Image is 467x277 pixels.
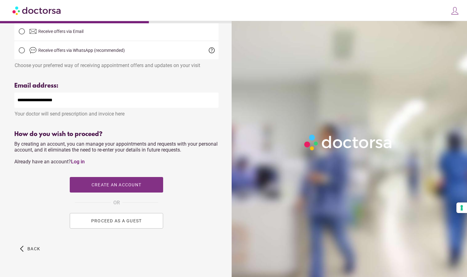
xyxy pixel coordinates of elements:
[92,182,141,187] span: Create an account
[38,48,125,53] span: Receive offers via WhatsApp (recommended)
[17,241,43,257] button: arrow_back_ios Back
[14,82,219,89] div: Email address:
[113,199,120,207] span: OR
[71,159,85,165] a: Log in
[14,131,219,138] div: How do you wish to proceed?
[208,47,215,54] span: help
[14,59,219,68] div: Choose your preferred way of receiving appointment offers and updates on your visit
[70,177,163,193] button: Create an account
[450,7,459,15] img: icons8-customer-100.png
[14,108,219,117] div: Your doctor will send prescription and invoice here
[29,47,37,54] img: chat
[38,29,83,34] span: Receive offers via Email
[27,246,40,251] span: Back
[12,3,62,17] img: Doctorsa.com
[302,132,395,153] img: Logo-Doctorsa-trans-White-partial-flat.png
[456,202,467,213] button: Your consent preferences for tracking technologies
[29,28,37,35] img: email
[91,218,142,223] span: PROCEED AS A GUEST
[70,213,163,229] button: PROCEED AS A GUEST
[14,141,218,165] span: By creating an account, you can manage your appointments and requests with your personal account,...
